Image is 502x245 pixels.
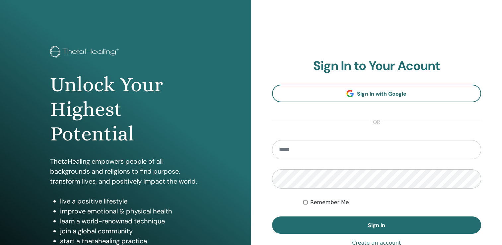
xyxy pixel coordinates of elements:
[50,72,201,146] h1: Unlock Your Highest Potential
[370,118,384,126] span: or
[60,206,201,216] li: improve emotional & physical health
[310,199,349,206] label: Remember Me
[272,58,481,74] h2: Sign In to Your Acount
[272,216,481,234] button: Sign In
[50,156,201,186] p: ThetaHealing empowers people of all backgrounds and religions to find purpose, transform lives, a...
[357,90,406,97] span: Sign In with Google
[368,222,385,229] span: Sign In
[60,226,201,236] li: join a global community
[272,85,481,102] a: Sign In with Google
[60,216,201,226] li: learn a world-renowned technique
[303,199,481,206] div: Keep me authenticated indefinitely or until I manually logout
[60,196,201,206] li: live a positive lifestyle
